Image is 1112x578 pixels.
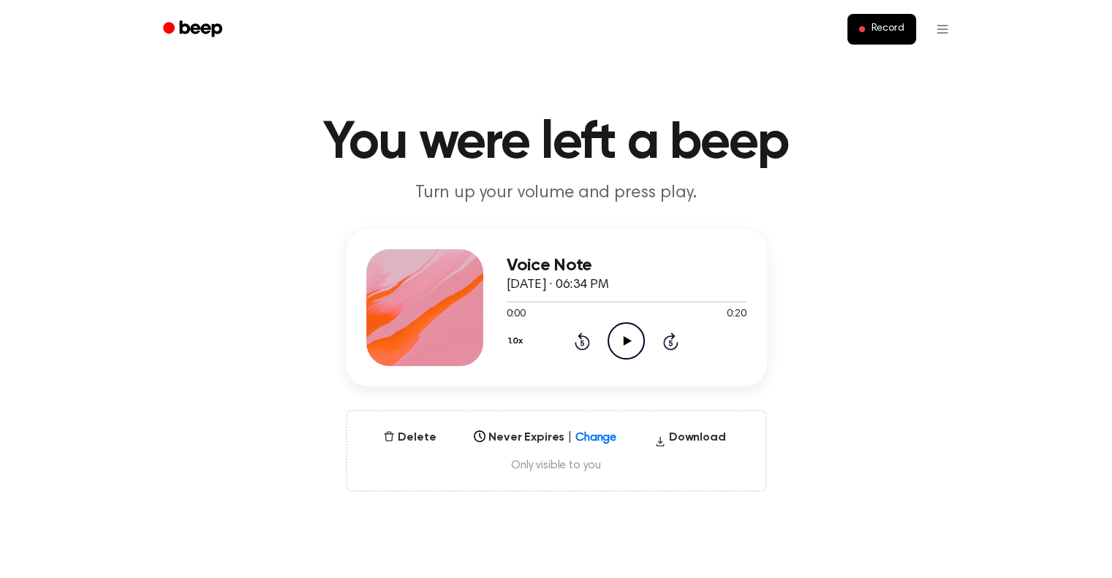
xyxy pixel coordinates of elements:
button: Delete [377,429,442,446]
span: 0:20 [727,307,746,322]
h1: You were left a beep [182,117,931,170]
span: [DATE] · 06:34 PM [507,278,609,292]
span: 0:00 [507,307,526,322]
button: 1.0x [507,329,529,354]
p: Turn up your volume and press play. [276,181,837,205]
button: Open menu [925,12,960,47]
span: Record [871,23,904,36]
button: Record [847,14,915,45]
button: Download [648,429,732,452]
a: Beep [153,15,235,44]
h3: Voice Note [507,256,746,275]
span: Only visible to you [365,458,748,473]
